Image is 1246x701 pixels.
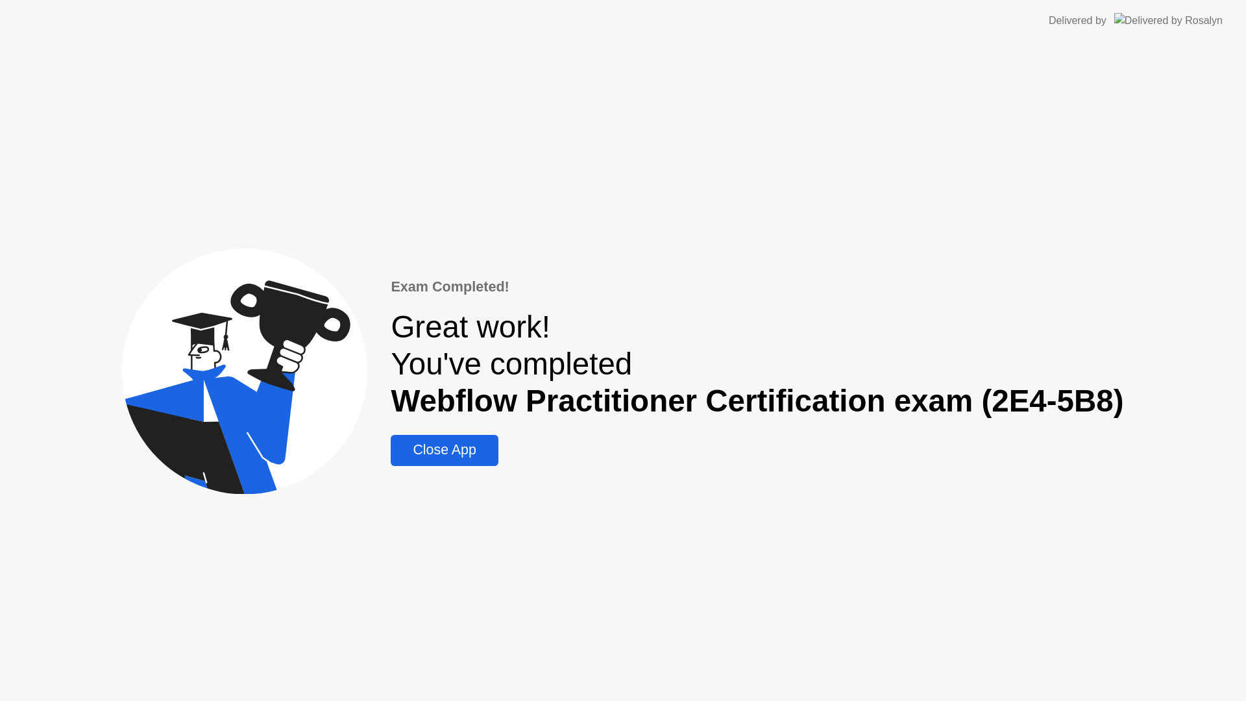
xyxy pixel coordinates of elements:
button: Close App [391,435,498,466]
img: Delivered by Rosalyn [1114,13,1223,28]
div: Delivered by [1049,13,1106,29]
div: Exam Completed! [391,277,1123,297]
div: Great work! You've completed [391,308,1123,419]
b: Webflow Practitioner Certification exam (2E4-5B8) [391,384,1123,418]
div: Close App [395,442,494,458]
